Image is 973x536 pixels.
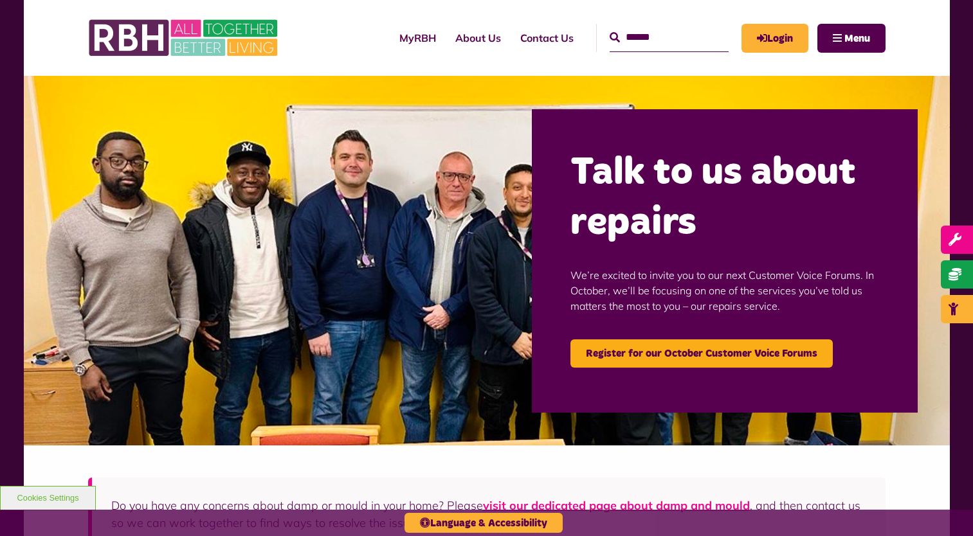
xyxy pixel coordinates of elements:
[570,339,833,368] a: Register for our October Customer Voice Forums - open in a new tab
[446,21,511,55] a: About Us
[915,478,973,536] iframe: Netcall Web Assistant for live chat
[844,33,870,44] span: Menu
[390,21,446,55] a: MyRBH
[511,21,583,55] a: Contact Us
[483,498,750,513] a: visit our dedicated page about damp and mould
[817,24,886,53] button: Navigation
[570,248,879,333] p: We’re excited to invite you to our next Customer Voice Forums. In October, we’ll be focusing on o...
[24,76,950,445] img: Group photo of customers and colleagues at the Lighthouse Project
[405,513,563,533] button: Language & Accessibility
[88,13,281,63] img: RBH
[741,24,808,53] a: MyRBH
[570,148,879,248] h2: Talk to us about repairs
[111,497,866,532] p: Do you have any concerns about damp or mould in your home? Please , and then contact us so we can...
[610,24,729,51] input: Search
